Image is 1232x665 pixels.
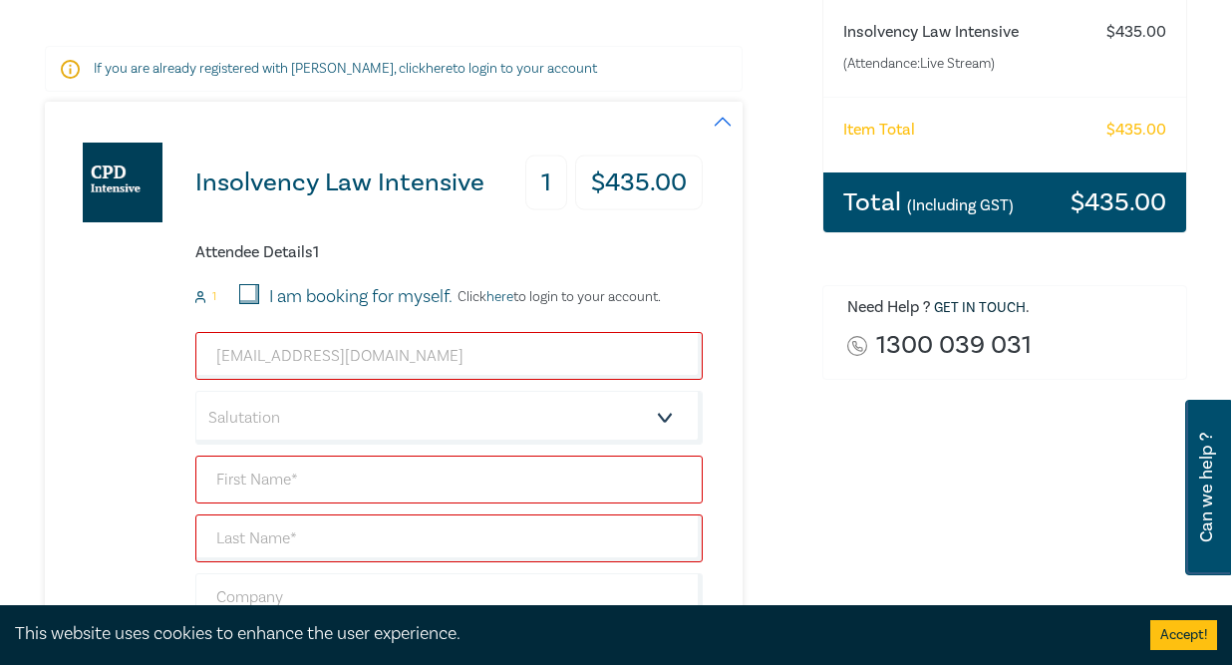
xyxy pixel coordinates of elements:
[934,299,1026,317] a: Get in touch
[195,456,703,503] input: First Name*
[1150,620,1217,650] button: Accept cookies
[1071,189,1166,215] h3: $ 435.00
[453,289,661,305] p: Click to login to your account.
[269,284,453,310] label: I am booking for myself.
[212,290,216,304] small: 1
[847,298,1171,318] h6: Need Help ? .
[426,60,453,78] a: here
[83,143,162,222] img: Insolvency Law Intensive
[486,288,513,306] a: here
[907,195,1014,215] small: (Including GST)
[195,243,703,262] h6: Attendee Details 1
[195,573,703,621] input: Company
[94,59,694,79] p: If you are already registered with [PERSON_NAME], click to login to your account
[195,332,703,380] input: Attendee Email*
[1106,121,1166,140] h6: $ 435.00
[843,189,1014,215] h3: Total
[843,54,1086,74] small: (Attendance: Live Stream )
[1106,23,1166,42] h6: $ 435.00
[1197,412,1216,563] span: Can we help ?
[195,514,703,562] input: Last Name*
[843,121,915,140] h6: Item Total
[195,169,484,196] h3: Insolvency Law Intensive
[876,332,1032,359] a: 1300 039 031
[15,621,1120,647] div: This website uses cookies to enhance the user experience.
[843,23,1086,42] h6: Insolvency Law Intensive
[525,156,567,210] h3: 1
[575,156,703,210] h3: $ 435.00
